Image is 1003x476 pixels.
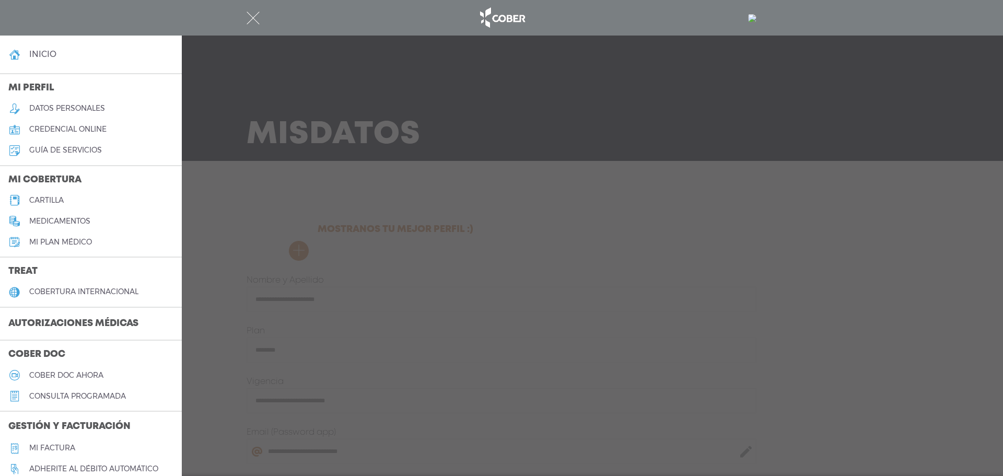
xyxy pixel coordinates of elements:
h5: datos personales [29,104,105,113]
h5: cartilla [29,196,64,205]
h4: inicio [29,49,56,59]
h5: Cober doc ahora [29,371,103,380]
h5: Mi factura [29,444,75,452]
h5: Mi plan médico [29,238,92,247]
img: logo_cober_home-white.png [474,5,529,30]
h5: consulta programada [29,392,126,401]
h5: Adherite al débito automático [29,465,158,473]
h5: credencial online [29,125,107,134]
h5: guía de servicios [29,146,102,155]
img: Cober_menu-close-white.svg [247,11,260,25]
img: 7339 [748,14,756,22]
h5: medicamentos [29,217,90,226]
h5: cobertura internacional [29,287,138,296]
